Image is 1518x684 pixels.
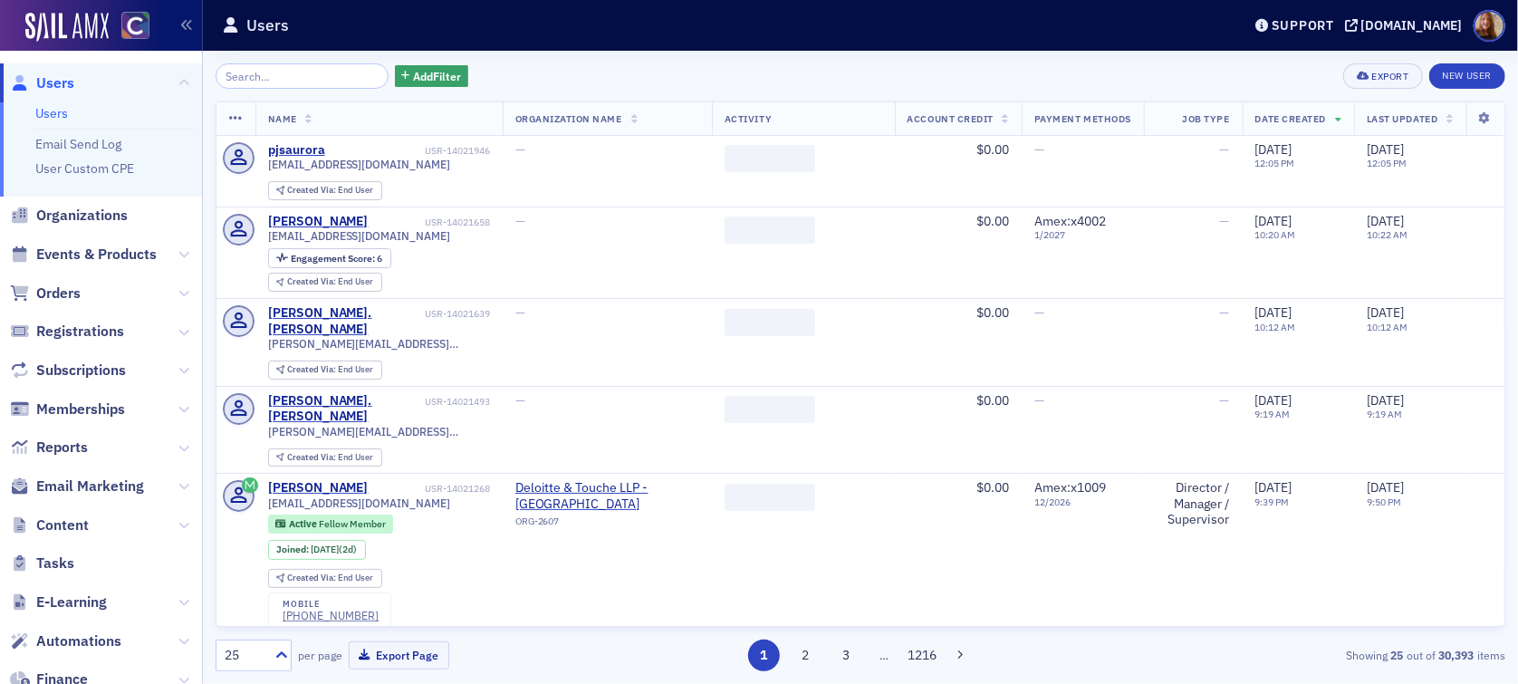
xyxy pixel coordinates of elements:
span: $0.00 [976,479,1009,496]
button: Export Page [349,641,449,670]
div: Created Via: End User [268,361,382,380]
span: Amex : x4002 [1034,213,1106,229]
span: Tasks [36,554,74,573]
span: 12 / 2026 [1034,496,1131,508]
span: $0.00 [976,213,1009,229]
span: 1 / 2027 [1034,229,1131,241]
a: [PERSON_NAME].[PERSON_NAME] [268,305,422,337]
a: Email Send Log [35,136,121,152]
div: USR-14021493 [425,396,490,408]
span: Active [289,517,319,530]
button: 1 [748,640,780,671]
span: [DATE] [1255,479,1292,496]
time: 12:05 PM [1367,157,1407,169]
label: per page [298,647,342,663]
span: [DATE] [1255,213,1292,229]
div: [DOMAIN_NAME] [1361,17,1463,34]
time: 9:19 AM [1255,408,1291,420]
a: Deloitte & Touche LLP - [GEOGRAPHIC_DATA] [515,480,699,512]
span: — [1220,141,1230,158]
span: Organizations [36,206,128,226]
span: — [1034,392,1044,409]
span: Email Marketing [36,477,144,496]
span: Add Filter [413,68,461,84]
span: Registrations [36,322,124,342]
time: 9:39 PM [1255,496,1290,508]
time: 9:19 AM [1367,408,1402,420]
time: 10:22 AM [1367,228,1408,241]
div: Active: Active: Fellow Member [268,515,394,533]
div: USR-14021268 [371,483,490,495]
div: Created Via: End User [268,181,382,200]
time: 10:12 AM [1367,321,1408,333]
a: Content [10,515,89,535]
div: End User [287,573,373,583]
a: Email Marketing [10,477,144,496]
a: Events & Products [10,245,157,265]
span: [EMAIL_ADDRESS][DOMAIN_NAME] [268,158,451,171]
span: Created Via : [287,451,338,463]
a: Orders [10,284,81,303]
div: pjsaurora [268,142,325,159]
span: $0.00 [976,392,1009,409]
span: Created Via : [287,275,338,287]
span: — [1220,304,1230,321]
span: $0.00 [976,304,1009,321]
div: Support [1272,17,1334,34]
time: 9:50 PM [1367,496,1401,508]
span: Reports [36,438,88,458]
button: 3 [831,640,862,671]
span: Profile [1474,10,1505,42]
a: [PERSON_NAME] [268,480,369,496]
span: Name [268,112,297,125]
span: [PERSON_NAME][EMAIL_ADDRESS][PERSON_NAME][DOMAIN_NAME] [268,337,490,351]
span: — [515,141,525,158]
a: [PERSON_NAME].[PERSON_NAME] [268,393,422,425]
span: Payment Methods [1034,112,1131,125]
span: ‌ [725,217,815,244]
span: Date Created [1255,112,1326,125]
div: mobile [283,599,379,610]
span: Memberships [36,400,125,419]
span: [DATE] [1255,304,1292,321]
span: Activity [725,112,772,125]
span: [DATE] [1367,141,1404,158]
strong: 30,393 [1436,647,1477,663]
div: End User [287,453,373,463]
button: 1216 [907,640,938,671]
span: Users [36,73,74,93]
div: Showing out of items [1088,647,1505,663]
span: Deloitte & Touche LLP - Denver [515,480,699,512]
span: — [515,392,525,409]
span: Engagement Score : [291,252,377,265]
span: — [515,213,525,229]
span: [DATE] [1255,392,1292,409]
span: Fellow Member [319,517,386,530]
img: SailAMX [121,12,149,40]
div: ORG-2607 [515,515,699,534]
h1: Users [246,14,289,36]
a: Registrations [10,322,124,342]
button: AddFilter [395,65,469,88]
time: 10:12 AM [1255,321,1296,333]
span: Account Credit [908,112,994,125]
div: Director / Manager / Supervisor [1157,480,1230,528]
a: [PERSON_NAME] [268,214,369,230]
div: End User [287,365,373,375]
a: Memberships [10,400,125,419]
a: Subscriptions [10,361,126,381]
a: User Custom CPE [35,160,134,177]
a: SailAMX [25,13,109,42]
div: Joined: 2025-09-09 00:00:00 [268,540,366,560]
span: ‌ [725,309,815,336]
span: [DATE] [1367,479,1404,496]
a: E-Learning [10,592,107,612]
button: [DOMAIN_NAME] [1345,19,1469,32]
a: New User [1429,63,1505,89]
span: — [1220,213,1230,229]
div: (2d) [311,544,357,555]
span: [DATE] [1367,213,1404,229]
